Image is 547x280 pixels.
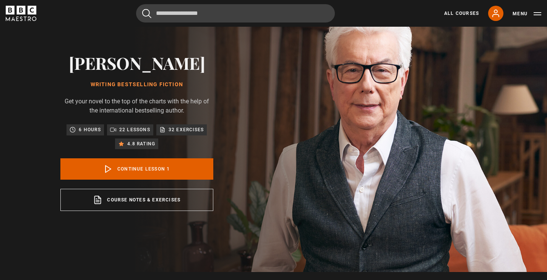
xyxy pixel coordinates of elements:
button: Submit the search query [142,9,151,18]
h2: [PERSON_NAME] [60,53,213,72]
h1: Writing Bestselling Fiction [60,82,213,88]
p: 6 hours [79,126,101,134]
p: 22 lessons [119,126,150,134]
a: Course notes & exercises [60,189,213,211]
p: 4.8 rating [127,140,155,148]
p: 32 exercises [169,126,204,134]
p: Get your novel to the top of the charts with the help of the international bestselling author. [60,97,213,115]
a: Continue lesson 1 [60,158,213,180]
button: Toggle navigation [513,10,541,18]
a: All Courses [444,10,479,17]
input: Search [136,4,335,23]
svg: BBC Maestro [6,6,36,21]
